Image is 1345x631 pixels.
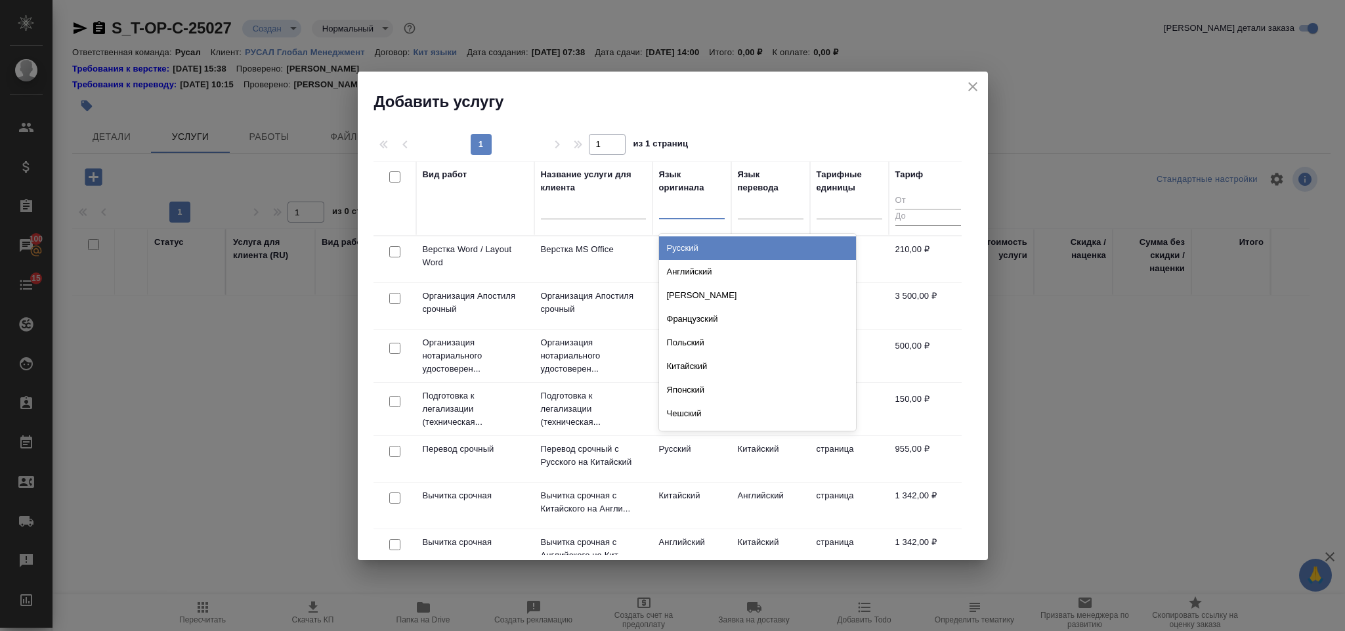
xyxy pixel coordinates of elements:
[652,436,731,482] td: Русский
[423,336,528,376] p: Организация нотариального удостоверен...
[541,290,646,316] p: Организация Апостиля срочный
[659,284,856,307] div: [PERSON_NAME]
[738,168,803,194] div: Язык перевода
[889,529,968,575] td: 1 342,00 ₽
[889,483,968,529] td: 1 342,00 ₽
[889,436,968,482] td: 955,00 ₽
[659,402,856,425] div: Чешский
[659,425,856,449] div: Сербский
[652,529,731,575] td: Английский
[659,355,856,378] div: Китайский
[731,436,810,482] td: Китайский
[423,389,528,429] p: Подготовка к легализации (техническая...
[374,91,988,112] h2: Добавить услугу
[652,386,731,432] td: Не указан
[423,243,528,269] p: Верстка Word / Layout Word
[895,168,924,181] div: Тариф
[659,378,856,402] div: Японский
[541,168,646,194] div: Название услуги для клиента
[659,331,856,355] div: Польский
[889,283,968,329] td: 3 500,00 ₽
[659,168,725,194] div: Язык оригинала
[541,489,646,515] p: Вычитка срочная с Китайского на Англи...
[963,77,983,97] button: close
[633,136,689,155] span: из 1 страниц
[889,333,968,379] td: 500,00 ₽
[541,243,646,256] p: Верстка MS Office
[652,236,731,282] td: Не указан
[423,443,528,456] p: Перевод срочный
[652,483,731,529] td: Китайский
[895,209,961,225] input: До
[810,483,889,529] td: страница
[895,193,961,209] input: От
[817,168,882,194] div: Тарифные единицы
[423,536,528,549] p: Вычитка срочная
[541,389,646,429] p: Подготовка к легализации (техническая...
[541,536,646,562] p: Вычитка срочная с Английского на Кит...
[889,236,968,282] td: 210,00 ₽
[810,436,889,482] td: страница
[731,529,810,575] td: Китайский
[423,489,528,502] p: Вычитка срочная
[659,307,856,331] div: Французский
[423,168,467,181] div: Вид работ
[541,443,646,469] p: Перевод срочный с Русского на Китайский
[652,283,731,329] td: Не указан
[659,260,856,284] div: Английский
[659,236,856,260] div: Русский
[423,290,528,316] p: Организация Апостиля срочный
[731,483,810,529] td: Английский
[652,333,731,379] td: Не указан
[810,529,889,575] td: страница
[889,386,968,432] td: 150,00 ₽
[541,336,646,376] p: Организация нотариального удостоверен...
